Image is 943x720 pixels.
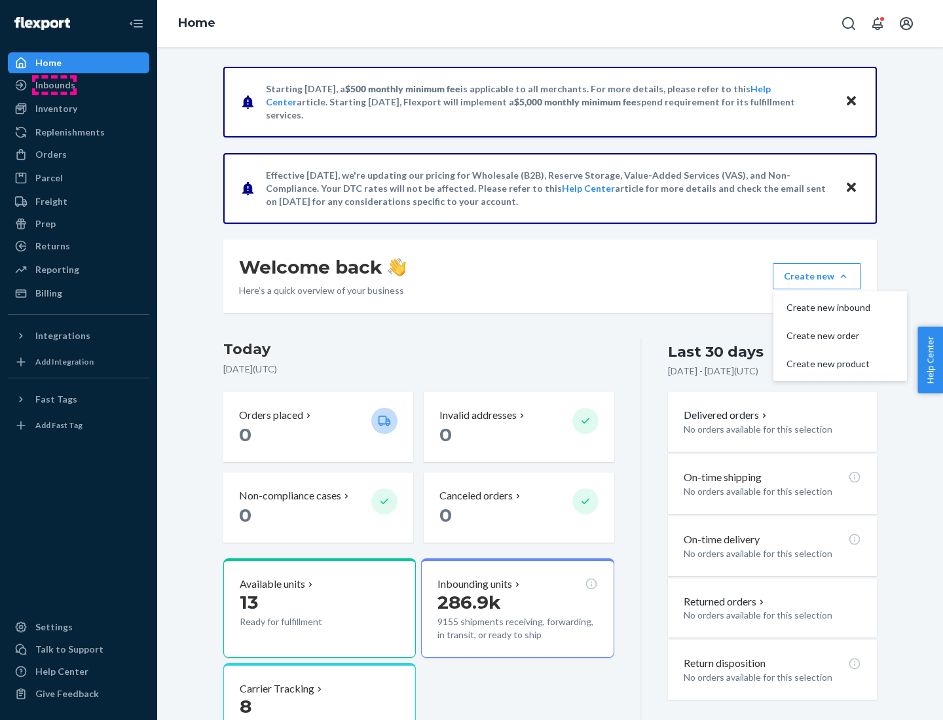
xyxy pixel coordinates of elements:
[668,365,758,378] p: [DATE] - [DATE] ( UTC )
[684,532,760,547] p: On-time delivery
[35,79,75,92] div: Inbounds
[8,283,149,304] a: Billing
[437,577,512,592] p: Inbounding units
[35,393,77,406] div: Fast Tags
[437,615,597,641] p: 9155 shipments receiving, forwarding, in transit, or ready to ship
[8,415,149,436] a: Add Fast Tag
[239,255,406,279] h1: Welcome back
[123,10,149,37] button: Close Navigation
[35,665,88,678] div: Help Center
[14,17,70,30] img: Flexport logo
[35,621,73,634] div: Settings
[266,82,832,122] p: Starting [DATE], a is applicable to all merchants. For more details, please refer to this article...
[773,263,861,289] button: Create newCreate new inboundCreate new orderCreate new product
[240,577,305,592] p: Available units
[8,191,149,212] a: Freight
[8,325,149,346] button: Integrations
[239,284,406,297] p: Here’s a quick overview of your business
[8,168,149,189] a: Parcel
[345,83,460,94] span: $500 monthly minimum fee
[562,183,615,194] a: Help Center
[684,609,861,622] p: No orders available for this selection
[684,594,767,609] button: Returned orders
[266,169,832,208] p: Effective [DATE], we're updating our pricing for Wholesale (B2B), Reserve Storage, Value-Added Se...
[864,10,891,37] button: Open notifications
[35,171,63,185] div: Parcel
[421,558,614,658] button: Inbounding units286.9k9155 shipments receiving, forwarding, in transit, or ready to ship
[35,356,94,367] div: Add Integration
[239,408,303,423] p: Orders placed
[239,488,341,503] p: Non-compliance cases
[35,195,67,208] div: Freight
[35,420,83,431] div: Add Fast Tag
[35,148,67,161] div: Orders
[786,303,870,312] span: Create new inbound
[239,504,251,526] span: 0
[8,75,149,96] a: Inbounds
[776,294,904,322] button: Create new inbound
[439,423,452,446] span: 0
[668,342,764,362] div: Last 30 days
[8,617,149,638] a: Settings
[917,327,943,393] button: Help Center
[8,259,149,280] a: Reporting
[684,671,861,684] p: No orders available for this selection
[240,681,314,696] p: Carrier Tracking
[786,359,870,369] span: Create new product
[35,126,105,139] div: Replenishments
[843,92,860,111] button: Close
[223,473,413,543] button: Non-compliance cases 0
[684,485,861,498] p: No orders available for this selection
[776,350,904,378] button: Create new product
[8,661,149,682] a: Help Center
[776,322,904,350] button: Create new order
[240,591,258,613] span: 13
[439,488,513,503] p: Canceled orders
[439,504,452,526] span: 0
[684,408,769,423] button: Delivered orders
[437,591,501,613] span: 286.9k
[8,122,149,143] a: Replenishments
[35,687,99,700] div: Give Feedback
[223,558,416,658] button: Available units13Ready for fulfillment
[439,408,517,423] p: Invalid addresses
[893,10,919,37] button: Open account menu
[223,392,413,462] button: Orders placed 0
[35,263,79,276] div: Reporting
[35,643,103,656] div: Talk to Support
[786,331,870,340] span: Create new order
[168,5,226,43] ol: breadcrumbs
[684,470,762,485] p: On-time shipping
[684,656,766,671] p: Return disposition
[35,217,56,230] div: Prep
[836,10,862,37] button: Open Search Box
[8,683,149,704] button: Give Feedback
[684,423,861,436] p: No orders available for this selection
[35,287,62,300] div: Billing
[240,615,361,628] p: Ready for fulfillment
[240,695,251,717] span: 8
[223,363,614,376] p: [DATE] ( UTC )
[8,389,149,410] button: Fast Tags
[8,351,149,372] a: Add Integration
[223,339,614,360] h3: Today
[35,102,77,115] div: Inventory
[8,52,149,73] a: Home
[8,144,149,165] a: Orders
[684,547,861,560] p: No orders available for this selection
[239,423,251,446] span: 0
[8,639,149,660] a: Talk to Support
[8,213,149,234] a: Prep
[424,392,614,462] button: Invalid addresses 0
[514,96,637,107] span: $5,000 monthly minimum fee
[388,258,406,276] img: hand-wave emoji
[843,179,860,198] button: Close
[8,236,149,257] a: Returns
[424,473,614,543] button: Canceled orders 0
[178,16,215,30] a: Home
[35,56,62,69] div: Home
[8,98,149,119] a: Inventory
